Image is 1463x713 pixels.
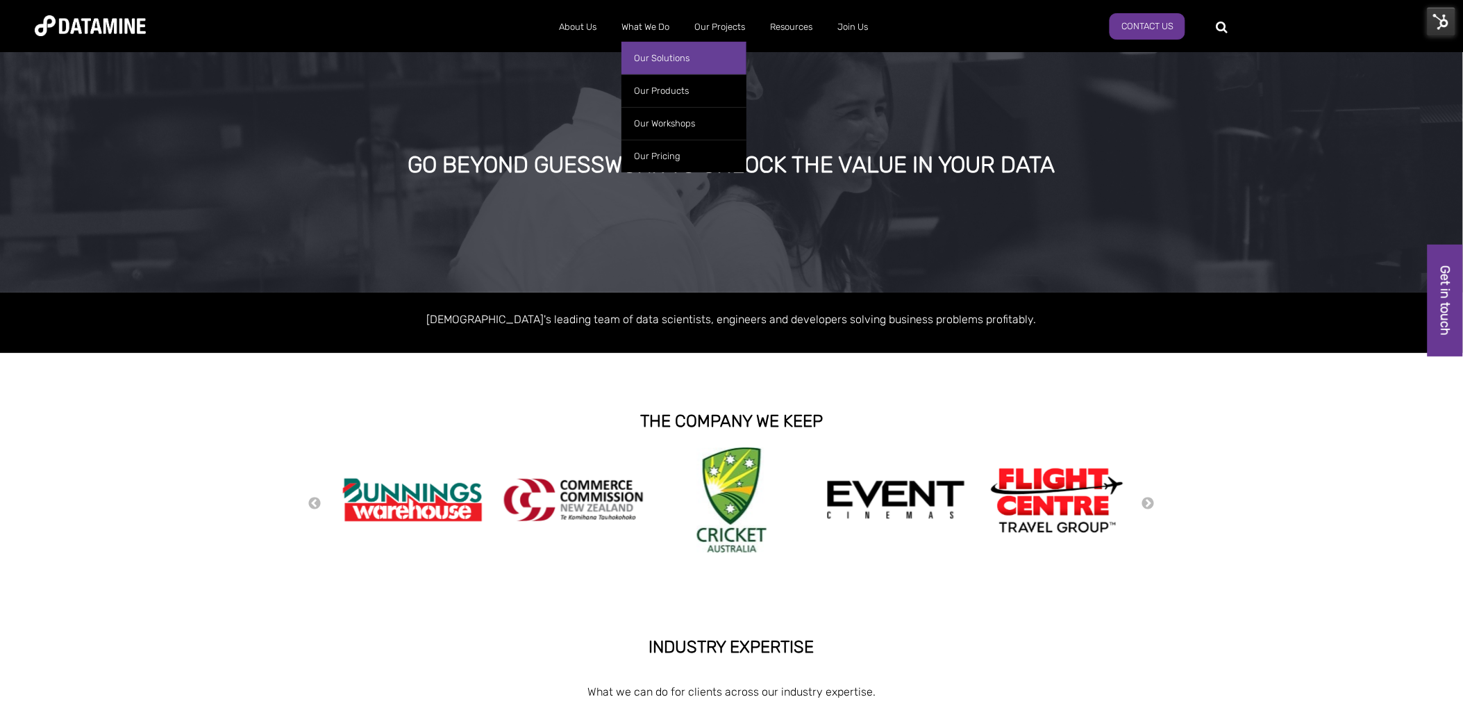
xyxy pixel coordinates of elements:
a: Our Projects [682,9,758,45]
a: Our Workshops [621,107,746,140]
div: GO BEYOND GUESSWORK TO UNLOCK THE VALUE IN YOUR DATA [164,153,1298,178]
button: Next [1142,496,1155,511]
img: event cinemas [826,480,965,521]
a: What We Do [609,9,682,45]
a: Our Products [621,74,746,107]
a: About Us [546,9,609,45]
a: Our Solutions [621,42,746,74]
a: Resources [758,9,825,45]
img: Bunnings Warehouse [343,474,482,526]
img: Flight Centre [987,464,1126,536]
img: HubSpot Tools Menu Toggle [1427,7,1456,36]
img: commercecommission [504,479,643,521]
button: Previous [308,496,322,511]
strong: THE COMPANY WE KEEP [640,411,823,431]
strong: INDUSTRY EXPERTISE [649,637,814,657]
a: Contact Us [1110,13,1185,40]
span: What we can do for clients across our industry expertise. [587,685,876,698]
img: Datamine [35,15,146,36]
a: Get in touch [1428,245,1463,356]
a: Join Us [825,9,880,45]
p: [DEMOGRAPHIC_DATA]'s leading team of data scientists, engineers and developers solving business p... [336,310,1128,329]
img: Cricket Australia [697,448,767,552]
a: Our Pricing [621,140,746,172]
